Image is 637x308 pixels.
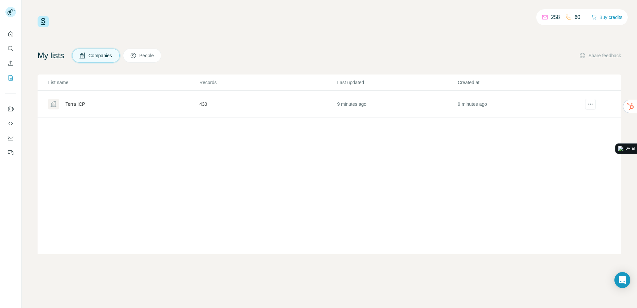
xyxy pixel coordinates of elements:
[337,91,457,118] td: 9 minutes ago
[337,79,457,86] p: Last updated
[199,91,337,118] td: 430
[5,147,16,159] button: Feedback
[65,101,85,107] div: Terra ICP
[5,72,16,84] button: My lists
[38,50,64,61] h4: My lists
[625,146,635,151] div: [DATE]
[88,52,113,59] span: Companies
[591,13,622,22] button: Buy credits
[5,57,16,69] button: Enrich CSV
[5,117,16,129] button: Use Surfe API
[457,91,578,118] td: 9 minutes ago
[585,99,596,109] button: actions
[5,28,16,40] button: Quick start
[551,13,560,21] p: 258
[48,79,199,86] p: List name
[199,79,336,86] p: Records
[5,103,16,115] button: Use Surfe on LinkedIn
[579,52,621,59] button: Share feedback
[5,132,16,144] button: Dashboard
[618,146,623,151] img: logo
[614,272,630,288] div: Open Intercom Messenger
[38,16,49,27] img: Surfe Logo
[139,52,155,59] span: People
[5,43,16,55] button: Search
[574,13,580,21] p: 60
[458,79,578,86] p: Created at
